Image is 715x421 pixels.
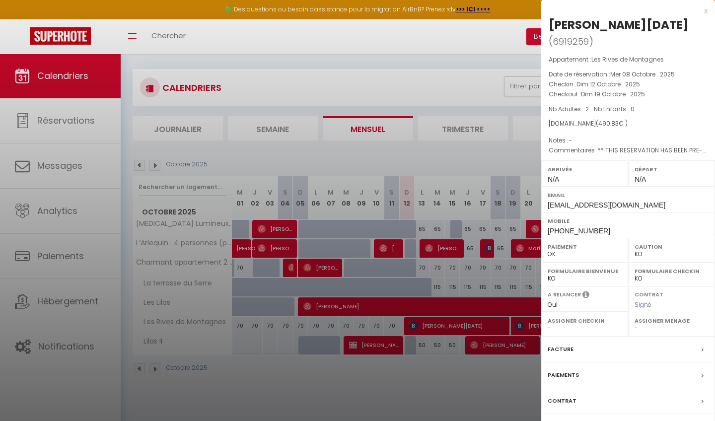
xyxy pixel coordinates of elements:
span: 490.83 [598,119,619,128]
span: - [569,136,572,144]
span: ( ) [549,34,593,48]
div: [PERSON_NAME][DATE] [549,17,689,33]
label: Email [548,190,709,200]
p: Date de réservation : [549,70,708,79]
span: Nb Enfants : 0 [594,105,635,113]
label: Paiements [548,370,579,380]
p: Notes : [549,136,708,145]
p: Appartement : [549,55,708,65]
label: Paiement [548,242,622,252]
span: ( € ) [596,119,628,128]
span: Dim 19 Octobre . 2025 [581,90,645,98]
span: Signé [635,300,651,309]
span: Les Rives de Montagnes [591,55,664,64]
div: x [541,5,708,17]
i: Sélectionner OUI si vous souhaiter envoyer les séquences de messages post-checkout [582,290,589,301]
label: Contrat [635,290,663,297]
span: Nb Adultes : 2 - [549,105,635,113]
label: Contrat [548,396,576,406]
label: Arrivée [548,164,622,174]
label: Facture [548,344,573,354]
label: Assigner Checkin [548,316,622,326]
p: Checkin : [549,79,708,89]
span: Dim 12 Octobre . 2025 [576,80,640,88]
span: [PHONE_NUMBER] [548,227,610,235]
label: Caution [635,242,709,252]
span: N/A [635,175,646,183]
label: Assigner Menage [635,316,709,326]
label: Mobile [548,216,709,226]
span: N/A [548,175,559,183]
p: Checkout : [549,89,708,99]
label: A relancer [548,290,581,299]
span: [EMAIL_ADDRESS][DOMAIN_NAME] [548,201,665,209]
label: Formulaire Bienvenue [548,266,622,276]
p: Commentaires : [549,145,708,155]
span: Mer 08 Octobre . 2025 [610,70,675,78]
span: 6919259 [553,35,589,48]
label: Formulaire Checkin [635,266,709,276]
label: Départ [635,164,709,174]
div: [DOMAIN_NAME] [549,119,708,129]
